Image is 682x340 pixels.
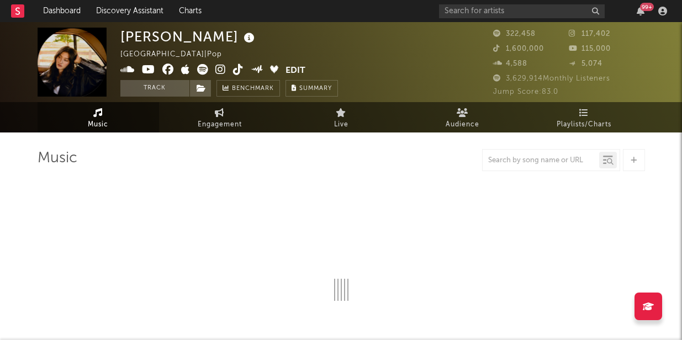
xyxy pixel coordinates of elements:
[299,86,332,92] span: Summary
[334,118,348,131] span: Live
[640,3,654,11] div: 99 +
[88,118,108,131] span: Music
[493,88,558,95] span: Jump Score: 83.0
[439,4,605,18] input: Search for artists
[120,48,235,61] div: [GEOGRAPHIC_DATA] | Pop
[216,80,280,97] a: Benchmark
[557,118,611,131] span: Playlists/Charts
[493,75,610,82] span: 3,629,914 Monthly Listeners
[493,45,544,52] span: 1,600,000
[524,102,645,132] a: Playlists/Charts
[569,60,602,67] span: 5,074
[483,156,599,165] input: Search by song name or URL
[446,118,479,131] span: Audience
[569,30,610,38] span: 117,402
[637,7,644,15] button: 99+
[38,102,159,132] a: Music
[281,102,402,132] a: Live
[159,102,281,132] a: Engagement
[569,45,611,52] span: 115,000
[493,30,536,38] span: 322,458
[286,80,338,97] button: Summary
[120,28,257,46] div: [PERSON_NAME]
[120,80,189,97] button: Track
[286,64,305,78] button: Edit
[493,60,527,67] span: 4,588
[402,102,524,132] a: Audience
[232,82,274,95] span: Benchmark
[198,118,242,131] span: Engagement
